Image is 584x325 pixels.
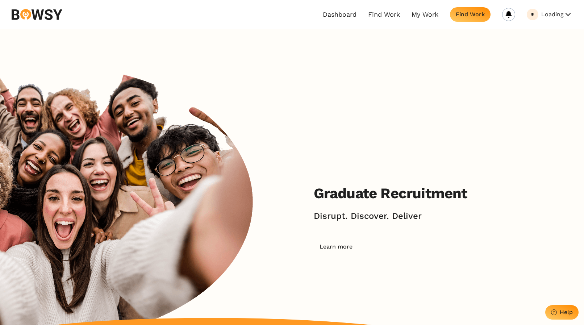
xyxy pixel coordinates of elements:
[314,239,358,254] button: Learn more
[368,11,400,18] a: Find Work
[560,309,573,316] div: Help
[12,9,62,20] img: svg%3e
[541,9,572,20] button: Loading
[545,305,579,320] button: Help
[456,11,485,18] div: Find Work
[314,185,467,202] h2: Graduate Recruitment
[320,243,353,250] div: Learn more
[450,7,491,22] button: Find Work
[323,11,356,18] a: Dashboard
[527,9,538,20] a: Loading
[412,11,438,18] a: My Work
[314,211,429,221] h2: Disrupt. Discover. Deliver
[531,12,534,17] div: Loading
